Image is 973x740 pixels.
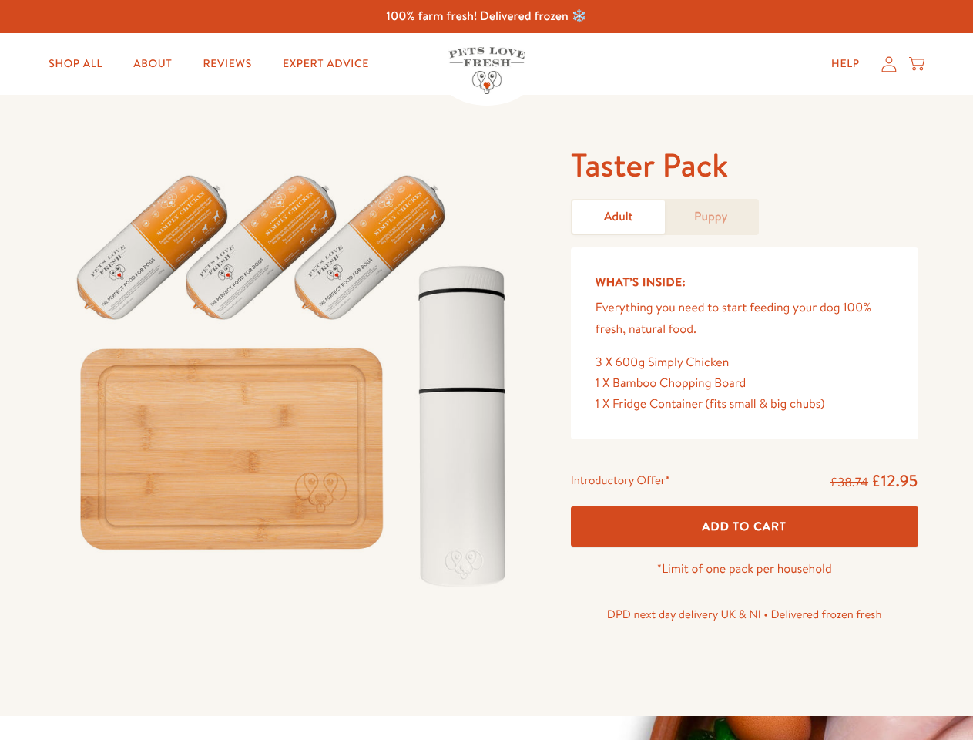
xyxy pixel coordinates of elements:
a: Puppy [665,200,757,234]
p: *Limit of one pack per household [571,559,918,580]
img: Taster Pack - Adult [55,144,534,604]
a: Help [819,49,872,79]
p: DPD next day delivery UK & NI • Delivered frozen fresh [571,604,918,624]
a: About [121,49,184,79]
a: Reviews [190,49,263,79]
h5: What’s Inside: [596,272,894,292]
s: £38.74 [830,474,868,491]
img: Pets Love Fresh [448,47,525,94]
div: 3 X 600g Simply Chicken [596,352,894,373]
span: 1 X Bamboo Chopping Board [596,375,747,392]
span: £12.95 [871,469,918,492]
p: Everything you need to start feeding your dog 100% fresh, natural food. [596,298,894,339]
h1: Taster Pack [571,144,918,187]
button: Add To Cart [571,506,918,547]
div: Introductory Offer* [571,470,670,493]
div: 1 X Fridge Container (fits small & big chubs) [596,394,894,415]
a: Shop All [36,49,115,79]
a: Adult [572,200,665,234]
a: Expert Advice [270,49,381,79]
span: Add To Cart [702,518,787,534]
